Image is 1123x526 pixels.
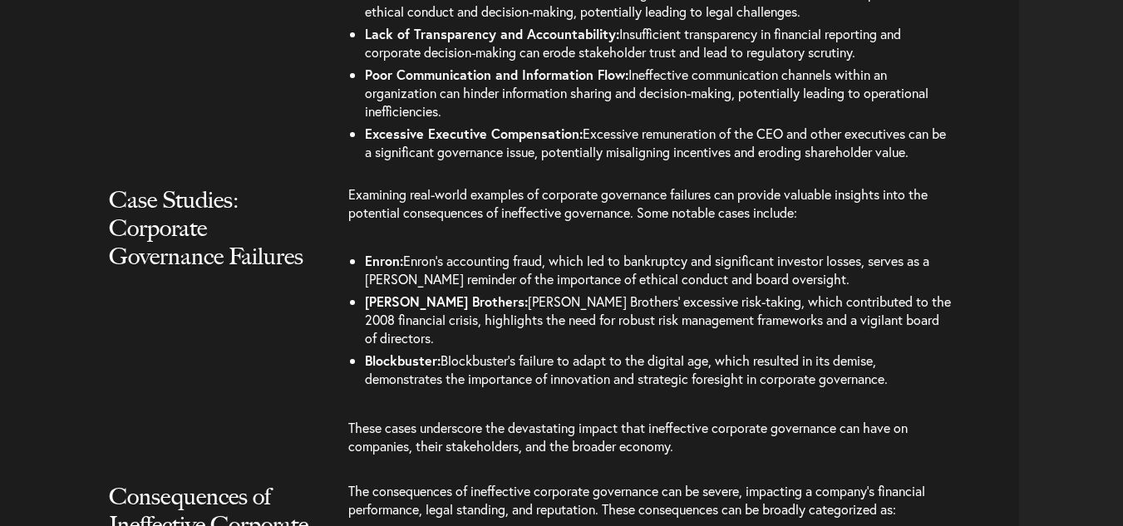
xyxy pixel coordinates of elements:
b: [PERSON_NAME] Brothers: [365,292,528,310]
h2: Case Studies: Corporate Governance Failures [109,185,313,303]
span: Examining real-world examples of corporate governance failures can provide valuable insights into... [348,185,928,221]
span: Insufficient transparency in financial reporting and corporate decision-making can erode stakehol... [365,25,901,61]
span: The consequences of ineffective corporate governance can be severe, impacting a company’s financi... [348,482,925,518]
span: Enron’s accounting fraud, which led to bankruptcy and significant investor losses, serves as a [P... [365,252,929,288]
b: Poor Communication and Information Flow: [365,66,628,83]
span: Excessive remuneration of the CEO and other executives can be a significant governance issue, pot... [365,125,946,160]
b: Excessive Executive Compensation: [365,125,583,142]
span: These cases underscore the devastating impact that ineffective corporate governance can have on c... [348,419,908,455]
span: [PERSON_NAME] Brothers’ excessive risk-taking, which contributed to the 2008 financial crisis, hi... [365,292,951,347]
span: Blockbuster’s failure to adapt to the digital age, which resulted in its demise, demonstrates the... [365,351,888,387]
b: Blockbuster: [365,351,441,369]
b: Enron: [365,252,403,269]
span: Ineffective communication channels within an organization can hinder information sharing and deci... [365,66,928,120]
b: Lack of Transparency and Accountability: [365,25,619,42]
